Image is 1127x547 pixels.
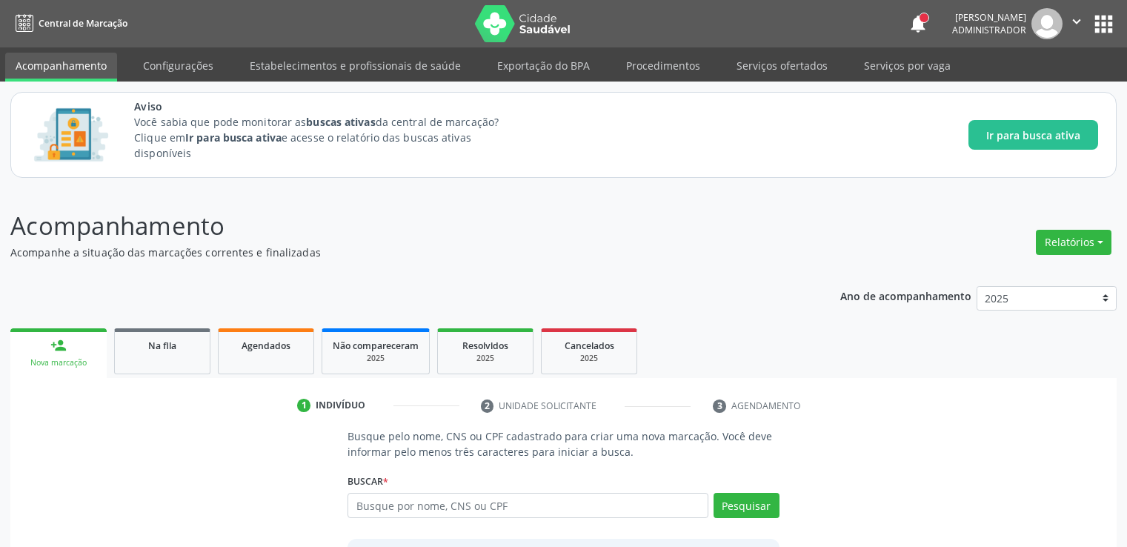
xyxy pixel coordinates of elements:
span: Na fila [148,339,176,352]
strong: buscas ativas [306,115,375,129]
button: Relatórios [1036,230,1111,255]
div: Indivíduo [316,399,365,412]
i:  [1068,13,1085,30]
a: Serviços por vaga [854,53,961,79]
div: person_add [50,337,67,354]
input: Busque por nome, CNS ou CPF [348,493,708,518]
p: Acompanhe a situação das marcações correntes e finalizadas [10,245,785,260]
span: Central de Marcação [39,17,127,30]
label: Buscar [348,470,388,493]
button: apps [1091,11,1117,37]
button:  [1063,8,1091,39]
a: Configurações [133,53,224,79]
span: Não compareceram [333,339,419,352]
img: img [1031,8,1063,39]
p: Acompanhamento [10,208,785,245]
a: Estabelecimentos e profissionais de saúde [239,53,471,79]
div: 1 [297,399,310,412]
button: notifications [908,13,928,34]
button: Pesquisar [714,493,779,518]
div: 2025 [448,353,522,364]
button: Ir para busca ativa [968,120,1098,150]
a: Central de Marcação [10,11,127,36]
span: Ir para busca ativa [986,127,1080,143]
strong: Ir para busca ativa [185,130,282,145]
p: Busque pelo nome, CNS ou CPF cadastrado para criar uma nova marcação. Você deve informar pelo men... [348,428,779,460]
a: Procedimentos [616,53,711,79]
a: Acompanhamento [5,53,117,82]
p: Você sabia que pode monitorar as da central de marcação? Clique em e acesse o relatório das busca... [134,114,526,161]
div: [PERSON_NAME] [952,11,1026,24]
a: Serviços ofertados [726,53,838,79]
div: 2025 [552,353,626,364]
span: Aviso [134,99,526,114]
a: Exportação do BPA [487,53,600,79]
span: Agendados [242,339,290,352]
div: Nova marcação [21,357,96,368]
p: Ano de acompanhamento [840,286,971,305]
span: Administrador [952,24,1026,36]
div: 2025 [333,353,419,364]
span: Resolvidos [462,339,508,352]
span: Cancelados [565,339,614,352]
img: Imagem de CalloutCard [29,102,113,168]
